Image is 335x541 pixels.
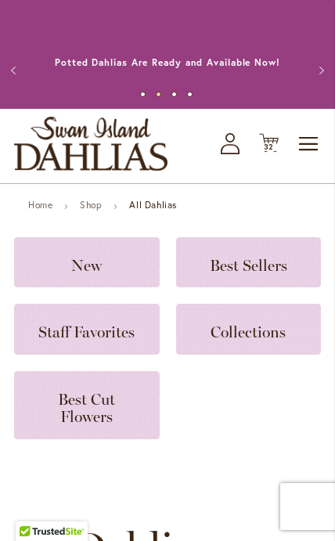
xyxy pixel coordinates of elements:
[80,199,102,211] a: Shop
[140,92,146,97] button: 1 of 4
[171,92,177,97] button: 3 of 4
[259,133,279,154] button: 32
[14,304,160,354] a: Staff Favorites
[38,323,135,341] span: Staff Favorites
[210,256,287,275] span: Best Sellers
[129,199,177,211] strong: All Dahlias
[55,56,280,68] a: Potted Dahlias Are Ready and Available Now!
[304,55,335,86] button: Next
[264,142,275,152] span: 32
[176,304,322,354] a: Collections
[14,237,160,287] a: New
[156,92,161,97] button: 2 of 4
[14,117,167,171] a: store logo
[12,485,56,529] iframe: Launch Accessibility Center
[58,390,115,426] span: Best Cut Flowers
[28,199,52,211] a: Home
[71,256,102,275] span: New
[14,371,160,439] a: Best Cut Flowers
[187,92,193,97] button: 4 of 4
[211,323,286,341] span: Collections
[176,237,322,287] a: Best Sellers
